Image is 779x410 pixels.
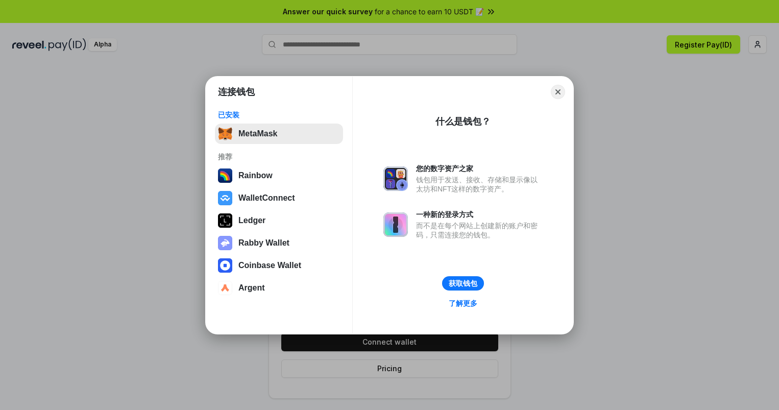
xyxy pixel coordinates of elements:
div: 一种新的登录方式 [416,210,543,219]
img: svg+xml,%3Csvg%20width%3D%2228%22%20height%3D%2228%22%20viewBox%3D%220%200%2028%2028%22%20fill%3D... [218,258,232,273]
img: svg+xml,%3Csvg%20fill%3D%22none%22%20height%3D%2233%22%20viewBox%3D%220%200%2035%2033%22%20width%... [218,127,232,141]
div: WalletConnect [238,194,295,203]
div: Argent [238,283,265,293]
div: 钱包用于发送、接收、存储和显示像以太坊和NFT这样的数字资产。 [416,175,543,194]
div: 什么是钱包？ [435,115,491,128]
button: WalletConnect [215,188,343,208]
div: Ledger [238,216,265,225]
div: 了解更多 [449,299,477,308]
div: Rabby Wallet [238,238,289,248]
button: Coinbase Wallet [215,255,343,276]
img: svg+xml,%3Csvg%20xmlns%3D%22http%3A%2F%2Fwww.w3.org%2F2000%2Fsvg%22%20fill%3D%22none%22%20viewBox... [218,236,232,250]
img: svg+xml,%3Csvg%20xmlns%3D%22http%3A%2F%2Fwww.w3.org%2F2000%2Fsvg%22%20fill%3D%22none%22%20viewBox... [383,212,408,237]
img: svg+xml,%3Csvg%20xmlns%3D%22http%3A%2F%2Fwww.w3.org%2F2000%2Fsvg%22%20width%3D%2228%22%20height%3... [218,213,232,228]
button: MetaMask [215,124,343,144]
img: svg+xml,%3Csvg%20xmlns%3D%22http%3A%2F%2Fwww.w3.org%2F2000%2Fsvg%22%20fill%3D%22none%22%20viewBox... [383,166,408,191]
button: Rainbow [215,165,343,186]
h1: 连接钱包 [218,86,255,98]
div: Coinbase Wallet [238,261,301,270]
button: Close [551,85,565,99]
img: svg+xml,%3Csvg%20width%3D%22120%22%20height%3D%22120%22%20viewBox%3D%220%200%20120%20120%22%20fil... [218,168,232,183]
div: Rainbow [238,171,273,180]
button: 获取钱包 [442,276,484,291]
div: 已安装 [218,110,340,119]
div: MetaMask [238,129,277,138]
img: svg+xml,%3Csvg%20width%3D%2228%22%20height%3D%2228%22%20viewBox%3D%220%200%2028%2028%22%20fill%3D... [218,191,232,205]
a: 了解更多 [443,297,483,310]
button: Rabby Wallet [215,233,343,253]
div: 获取钱包 [449,279,477,288]
div: 而不是在每个网站上创建新的账户和密码，只需连接您的钱包。 [416,221,543,239]
div: 您的数字资产之家 [416,164,543,173]
img: svg+xml,%3Csvg%20width%3D%2228%22%20height%3D%2228%22%20viewBox%3D%220%200%2028%2028%22%20fill%3D... [218,281,232,295]
div: 推荐 [218,152,340,161]
button: Argent [215,278,343,298]
button: Ledger [215,210,343,231]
